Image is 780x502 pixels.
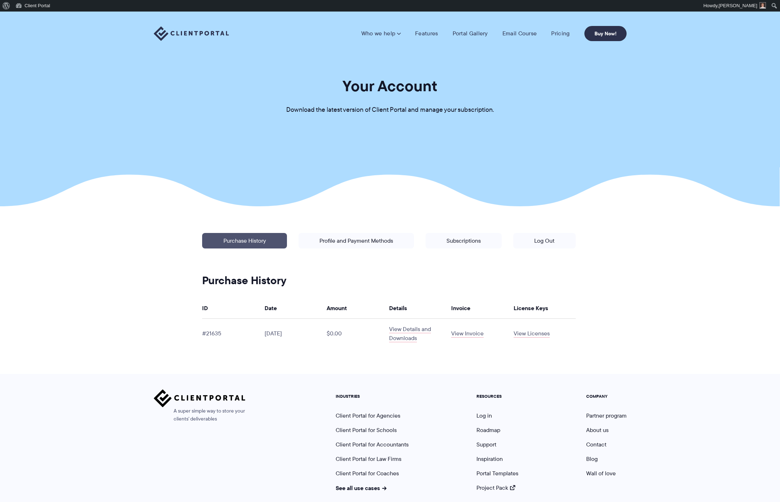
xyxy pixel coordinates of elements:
[719,3,757,8] span: [PERSON_NAME]
[154,407,245,423] span: A super simple way to store your clients' deliverables
[299,233,414,248] a: Profile and Payment Methods
[451,298,514,319] th: Invoice
[476,426,500,434] a: Roadmap
[586,469,616,477] a: Wall of love
[286,105,494,115] p: Download the latest version of Client Portal and manage your subscription.
[514,329,550,338] a: View Licenses
[202,274,576,287] h2: Purchase History
[336,411,400,420] a: Client Portal for Agencies
[451,329,484,338] a: View Invoice
[513,233,575,248] a: Log Out
[361,30,401,37] a: Who we help
[586,426,609,434] a: About us
[389,325,431,342] a: View Details and Downloads
[202,298,265,319] th: ID
[202,233,287,248] a: Purchase History
[514,298,576,319] th: License Keys
[336,484,387,492] a: See all use cases
[476,411,492,420] a: Log in
[336,455,401,463] a: Client Portal for Law Firms
[196,227,581,279] p: | | |
[551,30,570,37] a: Pricing
[343,76,437,96] h1: Your Account
[327,298,389,319] th: Amount
[502,30,537,37] a: Email Course
[453,30,488,37] a: Portal Gallery
[202,319,265,348] td: #21635
[336,394,409,399] h5: INDUSTRIES
[265,298,327,319] th: Date
[415,30,438,37] a: Features
[389,298,452,319] th: Details
[476,484,515,492] a: Project Pack
[265,319,327,348] td: [DATE]
[586,455,598,463] a: Blog
[586,394,627,399] h5: COMPANY
[327,329,342,338] span: $0.00
[476,455,503,463] a: Inspiration
[586,440,606,449] a: Contact
[336,469,399,477] a: Client Portal for Coaches
[476,440,496,449] a: Support
[476,469,518,477] a: Portal Templates
[476,394,518,399] h5: RESOURCES
[586,411,627,420] a: Partner program
[426,233,502,248] a: Subscriptions
[584,26,627,41] a: Buy Now!
[336,426,397,434] a: Client Portal for Schools
[336,440,409,449] a: Client Portal for Accountants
